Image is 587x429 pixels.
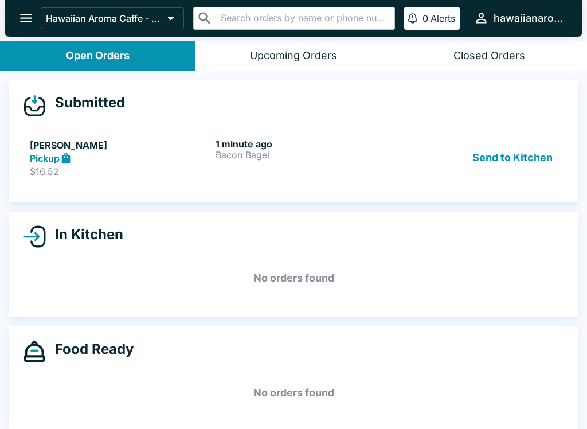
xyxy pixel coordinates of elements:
h4: In Kitchen [46,226,123,243]
p: Hawaiian Aroma Caffe - Waikiki Beachcomber [46,13,163,24]
h4: Submitted [46,94,125,111]
p: Alerts [431,13,455,24]
div: Open Orders [66,49,130,63]
h6: 1 minute ago [216,138,397,150]
button: Hawaiian Aroma Caffe - Waikiki Beachcomber [41,7,184,29]
div: hawaiianaromacaffe [494,11,564,25]
h5: No orders found [23,258,564,299]
div: Upcoming Orders [250,49,337,63]
div: Closed Orders [453,49,525,63]
h4: Food Ready [46,341,134,358]
button: Send to Kitchen [468,138,557,178]
button: open drawer [11,3,41,33]
input: Search orders by name or phone number [217,10,390,26]
strong: Pickup [30,153,60,164]
a: [PERSON_NAME]Pickup$16.521 minute agoBacon BagelSend to Kitchen [23,131,564,185]
p: 0 [422,13,428,24]
h5: No orders found [23,372,564,414]
h5: [PERSON_NAME] [30,138,211,152]
button: hawaiianaromacaffe [469,6,569,30]
p: Bacon Bagel [216,150,397,160]
p: $16.52 [30,166,211,177]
